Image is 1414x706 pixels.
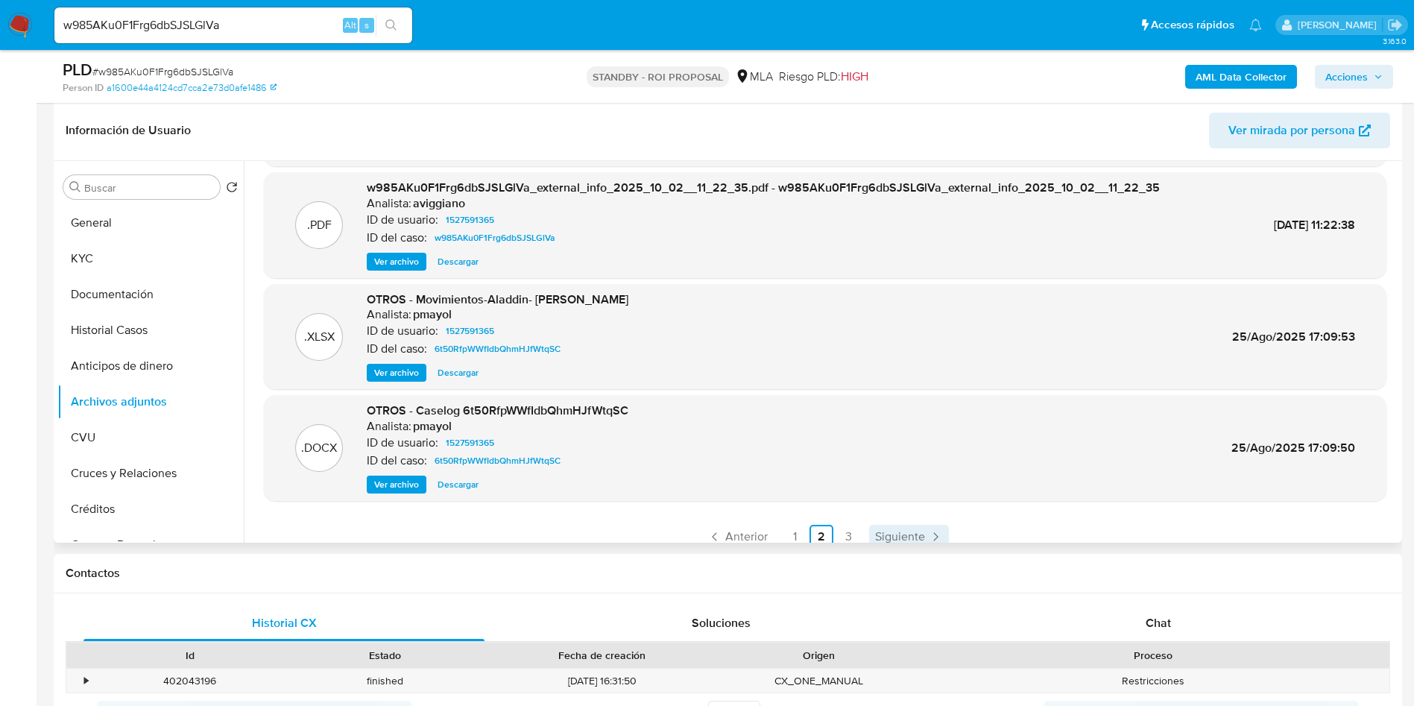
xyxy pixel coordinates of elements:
[446,434,494,452] span: 1527591365
[413,419,452,434] h6: pmayol
[1231,439,1355,456] span: 25/Ago/2025 17:09:50
[57,277,244,312] button: Documentación
[413,307,452,322] h6: pmayol
[735,69,773,85] div: MLA
[374,477,419,492] span: Ver archivo
[927,648,1379,663] div: Proceso
[264,525,1386,549] nav: Paginación
[66,123,191,138] h1: Información de Usuario
[57,241,244,277] button: KYC
[367,453,427,468] p: ID del caso:
[446,211,494,229] span: 1527591365
[63,57,92,81] b: PLD
[57,420,244,456] button: CVU
[430,253,486,271] button: Descargar
[69,181,81,193] button: Buscar
[57,348,244,384] button: Anticipos de dinero
[367,307,411,322] p: Analista:
[367,419,411,434] p: Analista:
[732,648,906,663] div: Origen
[84,181,214,195] input: Buscar
[809,525,833,549] a: Ir a la página 2
[836,525,860,549] a: Ir a la página 3
[57,527,244,563] button: Cuentas Bancarias
[725,531,768,543] span: Anterior
[367,364,426,382] button: Ver archivo
[301,440,337,456] p: .DOCX
[374,254,419,269] span: Ver archivo
[367,435,438,450] p: ID de usuario:
[1325,65,1368,89] span: Acciones
[692,614,751,631] span: Soluciones
[57,384,244,420] button: Archivos adjuntos
[367,212,438,227] p: ID de usuario:
[298,648,473,663] div: Estado
[1249,19,1262,31] a: Notificaciones
[722,669,917,693] div: CX_ONE_MANUAL
[430,476,486,494] button: Descargar
[367,324,438,338] p: ID de usuario:
[288,669,483,693] div: finished
[367,230,427,245] p: ID del caso:
[1228,113,1355,148] span: Ver mirada por persona
[483,669,722,693] div: [DATE] 16:31:50
[701,525,774,549] a: Anterior
[493,648,711,663] div: Fecha de creación
[1387,17,1403,33] a: Salir
[446,322,494,340] span: 1527591365
[429,229,561,247] a: w985AKu0F1Frg6dbSJSLGlVa
[1232,328,1355,345] span: 25/Ago/2025 17:09:53
[435,229,555,247] span: w985AKu0F1Frg6dbSJSLGlVa
[66,566,1390,581] h1: Contactos
[344,18,356,32] span: Alt
[429,340,566,358] a: 6t50RfpWWfIdbQhmHJfWtqSC
[1315,65,1393,89] button: Acciones
[367,179,1160,196] span: w985AKu0F1Frg6dbSJSLGlVa_external_info_2025_10_02__11_22_35.pdf - w985AKu0F1Frg6dbSJSLGlVa_extern...
[364,18,369,32] span: s
[875,531,925,543] span: Siguiente
[57,456,244,491] button: Cruces y Relaciones
[438,254,479,269] span: Descargar
[783,525,807,549] a: Ir a la página 1
[84,674,88,688] div: •
[63,81,104,95] b: Person ID
[107,81,277,95] a: a1600e44a4124cd7cca2e73d0afe1486
[429,452,566,470] a: 6t50RfpWWfIdbQhmHJfWtqSC
[304,329,335,345] p: .XLSX
[92,64,233,79] span: # w985AKu0F1Frg6dbSJSLGlVa
[367,253,426,271] button: Ver archivo
[367,291,628,308] span: OTROS - Movimientos-Aladdin- [PERSON_NAME]
[252,614,317,631] span: Historial CX
[1151,17,1234,33] span: Accesos rápidos
[1146,614,1171,631] span: Chat
[869,525,949,549] a: Siguiente
[841,68,868,85] span: HIGH
[1298,18,1382,32] p: gustavo.deseta@mercadolibre.com
[1209,113,1390,148] button: Ver mirada por persona
[1185,65,1297,89] button: AML Data Collector
[54,16,412,35] input: Buscar usuario o caso...
[430,364,486,382] button: Descargar
[440,322,500,340] a: 1527591365
[440,434,500,452] a: 1527591365
[367,476,426,494] button: Ver archivo
[57,491,244,527] button: Créditos
[435,340,561,358] span: 6t50RfpWWfIdbQhmHJfWtqSC
[307,217,332,233] p: .PDF
[376,15,406,36] button: search-icon
[1196,65,1287,89] b: AML Data Collector
[438,365,479,380] span: Descargar
[435,452,561,470] span: 6t50RfpWWfIdbQhmHJfWtqSC
[367,196,411,211] p: Analista:
[374,365,419,380] span: Ver archivo
[440,211,500,229] a: 1527591365
[367,341,427,356] p: ID del caso:
[92,669,288,693] div: 402043196
[587,66,729,87] p: STANDBY - ROI PROPOSAL
[438,477,479,492] span: Descargar
[57,205,244,241] button: General
[1274,216,1355,233] span: [DATE] 11:22:38
[57,312,244,348] button: Historial Casos
[103,648,277,663] div: Id
[226,181,238,198] button: Volver al orden por defecto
